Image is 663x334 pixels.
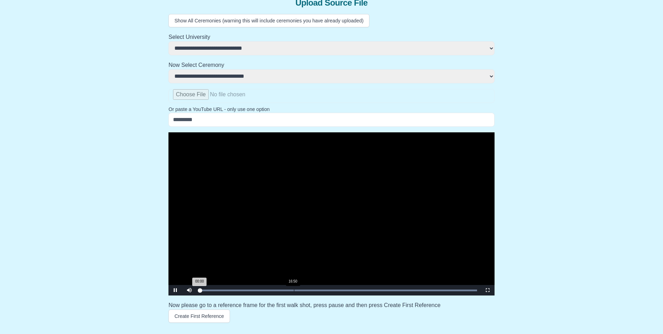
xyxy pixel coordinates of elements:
div: Video Player [168,132,495,295]
h2: Select University [168,33,495,41]
button: Pause [168,285,182,295]
div: Progress Bar [200,290,477,291]
button: Mute [182,285,196,295]
button: Show All Ceremonies (warning this will include ceremonies you have already uploaded) [168,14,369,27]
button: Fullscreen [481,285,495,295]
button: Create First Reference [168,309,230,323]
p: Or paste a YouTube URL - only use one option [168,106,495,113]
h3: Now please go to a reference frame for the first walk shot, press pause and then press Create Fir... [168,301,495,309]
h2: Now Select Ceremony [168,61,495,69]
